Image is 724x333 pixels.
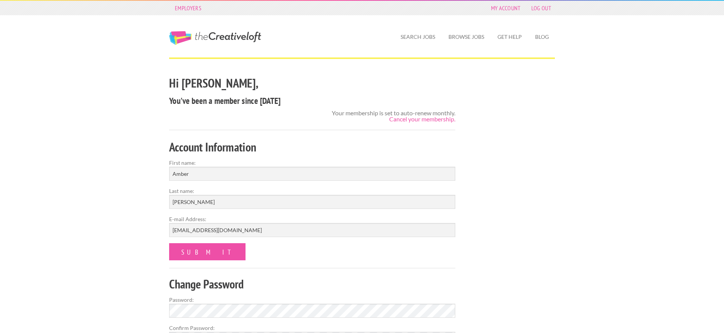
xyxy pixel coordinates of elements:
label: E-mail Address: [169,215,455,223]
a: Log Out [528,3,555,13]
a: Browse Jobs [442,28,490,46]
h2: Hi [PERSON_NAME], [169,75,455,92]
a: My Account [487,3,524,13]
a: The Creative Loft [169,31,261,45]
a: Cancel your membership. [389,115,455,123]
a: Search Jobs [394,28,441,46]
h2: Change Password [169,276,455,293]
label: Confirm Password: [169,324,455,332]
a: Blog [529,28,555,46]
label: Last name: [169,187,455,195]
input: Submit [169,243,246,260]
div: Your membership is set to auto-renew monthly. [332,110,455,122]
h2: Account Information [169,139,455,156]
a: Get Help [491,28,528,46]
a: Employers [171,3,205,13]
h4: You've been a member since [DATE] [169,95,455,107]
label: First name: [169,159,455,167]
label: Password: [169,296,455,304]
